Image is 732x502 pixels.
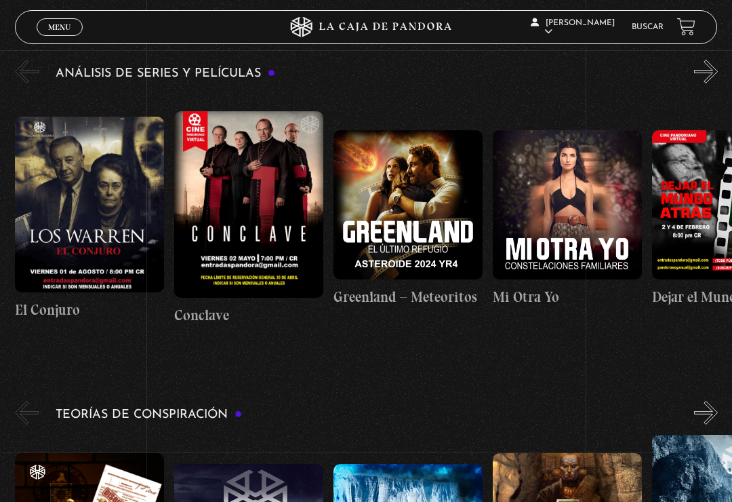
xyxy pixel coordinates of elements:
h3: Teorías de Conspiración [56,408,243,421]
h3: Análisis de series y películas [56,67,276,80]
h4: El Conjuro [15,299,164,321]
a: Greenland – Meteoritos [333,94,483,344]
a: Conclave [174,94,323,344]
button: Previous [15,401,39,425]
a: Mi Otra Yo [493,94,642,344]
h4: Greenland – Meteoritos [333,286,483,308]
a: Buscar [632,23,664,31]
span: [PERSON_NAME] [531,19,615,36]
h4: Conclave [174,305,323,326]
span: Menu [48,23,70,31]
a: View your shopping cart [677,18,695,36]
button: Next [694,401,718,425]
span: Cerrar [44,35,76,44]
h4: Mi Otra Yo [493,286,642,308]
button: Next [694,60,718,83]
a: El Conjuro [15,94,164,344]
button: Previous [15,60,39,83]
